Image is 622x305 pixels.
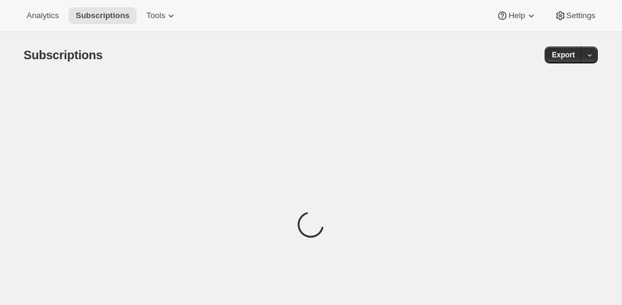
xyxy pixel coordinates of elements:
[146,11,165,21] span: Tools
[489,7,544,24] button: Help
[552,50,575,60] span: Export
[566,11,595,21] span: Settings
[139,7,184,24] button: Tools
[545,47,582,63] button: Export
[76,11,129,21] span: Subscriptions
[508,11,525,21] span: Help
[68,7,137,24] button: Subscriptions
[19,7,66,24] button: Analytics
[24,48,103,62] span: Subscriptions
[547,7,603,24] button: Settings
[27,11,59,21] span: Analytics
